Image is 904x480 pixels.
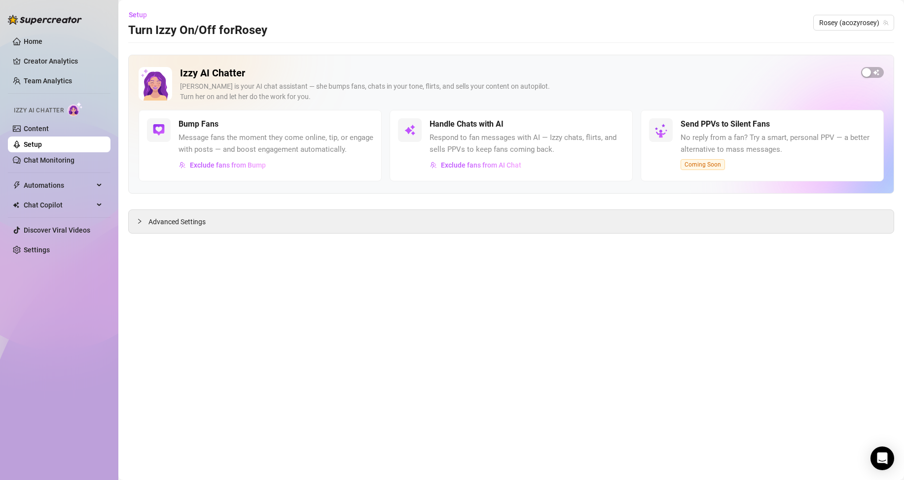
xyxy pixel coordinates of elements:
a: Home [24,37,42,45]
div: [PERSON_NAME] is your AI chat assistant — she bumps fans, chats in your tone, flirts, and sells y... [180,81,853,102]
img: logo-BBDzfeDw.svg [8,15,82,25]
div: collapsed [137,216,148,227]
h3: Turn Izzy On/Off for Rosey [128,23,267,38]
a: Creator Analytics [24,53,103,69]
img: Chat Copilot [13,202,19,208]
span: No reply from a fan? Try a smart, personal PPV — a better alternative to mass messages. [681,132,875,155]
img: Izzy AI Chatter [139,67,172,101]
button: Setup [128,7,155,23]
span: Rosey (acozyrosey) [819,15,888,30]
img: silent-fans-ppv-o-N6Mmdf.svg [654,124,670,139]
span: Exclude fans from AI Chat [441,161,521,169]
span: team [883,20,889,26]
a: Settings [24,246,50,254]
a: Setup [24,140,42,148]
img: svg%3e [430,162,437,169]
a: Content [24,125,49,133]
span: Izzy AI Chatter [14,106,64,115]
span: Automations [24,177,94,193]
a: Discover Viral Videos [24,226,90,234]
a: Team Analytics [24,77,72,85]
span: Respond to fan messages with AI — Izzy chats, flirts, and sells PPVs to keep fans coming back. [430,132,624,155]
span: Coming Soon [681,159,725,170]
img: svg%3e [179,162,186,169]
h5: Bump Fans [179,118,218,130]
h2: Izzy AI Chatter [180,67,853,79]
h5: Handle Chats with AI [430,118,504,130]
button: Exclude fans from AI Chat [430,157,522,173]
img: svg%3e [153,124,165,136]
span: Exclude fans from Bump [190,161,266,169]
h5: Send PPVs to Silent Fans [681,118,770,130]
span: Chat Copilot [24,197,94,213]
div: Open Intercom Messenger [870,446,894,470]
span: collapsed [137,218,143,224]
span: thunderbolt [13,181,21,189]
img: AI Chatter [68,102,83,116]
span: Message fans the moment they come online, tip, or engage with posts — and boost engagement automa... [179,132,373,155]
span: Advanced Settings [148,216,206,227]
img: svg%3e [404,124,416,136]
a: Chat Monitoring [24,156,74,164]
button: Exclude fans from Bump [179,157,266,173]
span: Setup [129,11,147,19]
